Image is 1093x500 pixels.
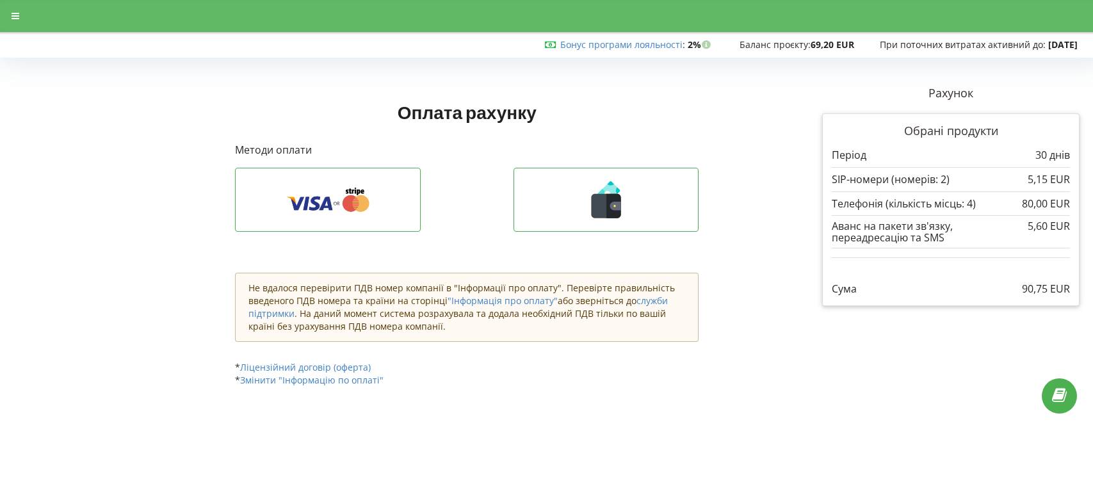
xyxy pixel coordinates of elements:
div: Не вдалося перевірити ПДВ номер компанії в "Інформації про оплату". Перевірте правильність введен... [235,273,699,342]
p: Період [832,148,866,163]
p: Обрані продукти [832,123,1070,140]
p: 30 днів [1035,148,1070,163]
span: : [560,38,685,51]
p: Методи оплати [235,143,699,157]
p: 5,15 EUR [1028,172,1070,187]
div: Аванс на пакети зв'язку, переадресацію та SMS [832,220,1070,244]
p: Телефонія (кількість місць: 4) [832,197,976,211]
p: Рахунок [822,85,1080,102]
strong: 69,20 EUR [811,38,854,51]
a: служби підтримки [248,294,668,319]
a: Змінити "Інформацію по оплаті" [240,374,384,386]
strong: 2% [688,38,714,51]
div: 5,60 EUR [1028,220,1070,232]
a: Ліцензійний договір (оферта) [240,361,371,373]
strong: [DATE] [1048,38,1078,51]
p: Сума [832,282,857,296]
span: При поточних витратах активний до: [880,38,1046,51]
span: Баланс проєкту: [740,38,811,51]
p: SIP-номери (номерів: 2) [832,172,950,187]
a: "Інформація про оплату" [448,294,558,307]
h1: Оплата рахунку [235,101,699,124]
p: 80,00 EUR [1022,197,1070,211]
a: Бонус програми лояльності [560,38,683,51]
p: 90,75 EUR [1022,282,1070,296]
